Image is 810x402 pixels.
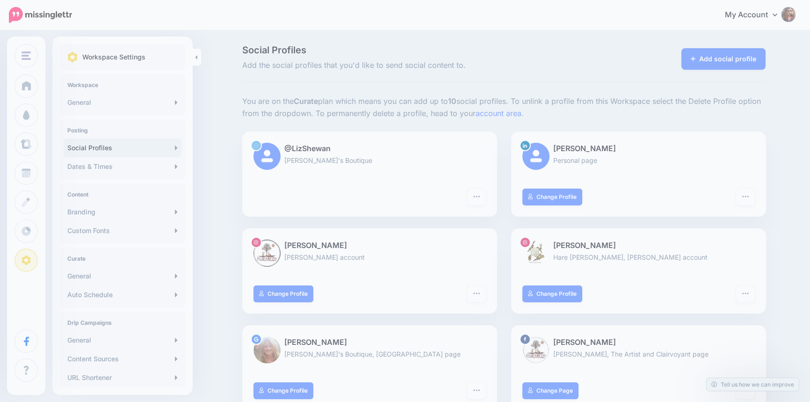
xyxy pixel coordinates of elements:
p: [PERSON_NAME] [522,240,755,252]
p: [PERSON_NAME] [522,143,755,155]
span: Add the social profiles that you'd like to send social content to. [242,59,587,72]
a: Custom Fonts [64,221,181,240]
img: settings.png [67,52,78,62]
a: General [64,267,181,285]
a: General [64,331,181,350]
a: Change Profile [253,382,314,399]
p: Hare [PERSON_NAME], [PERSON_NAME] account [522,252,755,263]
p: [PERSON_NAME] [253,336,486,349]
b: 10 [448,96,456,106]
a: Change Profile [522,189,583,205]
p: [PERSON_NAME]'s Boutique, [GEOGRAPHIC_DATA] page [253,349,486,359]
p: [PERSON_NAME] [253,240,486,252]
h4: Curate [67,255,178,262]
p: Workspace Settings [82,51,145,63]
p: [PERSON_NAME]'s Boutique [253,155,486,166]
p: [PERSON_NAME] [522,336,755,349]
a: Content Sources [64,350,181,368]
a: URL Shortener [64,368,181,387]
a: Change Profile [522,285,583,302]
p: [PERSON_NAME], The Artist and Clairvoyant page [522,349,755,359]
img: user_default_image.png [522,143,550,170]
p: [PERSON_NAME] account [253,252,486,263]
img: Missinglettr [9,7,72,23]
a: Change Page [522,382,579,399]
h4: Workspace [67,81,178,88]
a: Dates & Times [64,157,181,176]
p: @LizShewan [253,143,486,155]
a: Tell us how we can improve [707,378,799,391]
a: Branding [64,203,181,221]
a: My Account [716,4,796,27]
h4: Drip Campaigns [67,319,178,326]
a: General [64,93,181,112]
img: 416000054_833754782093805_3378606402551713500_n-bsa154571.jpg [522,336,550,364]
p: You are on the plan which means you can add up to social profiles. To unlink a profile from this ... [242,95,766,120]
span: Social Profiles [242,45,587,55]
a: Auto Schedule [64,285,181,304]
img: ACg8ocIItpYAggqCbx6VYXN5tdamGL_Fhn_V6AAPUNdtv8VkzcvINPgs96-c-89235.png [253,336,281,364]
img: 29093076_177830786186637_2442668774499811328_n-bsa154574.jpg [522,240,550,267]
a: Social Profiles [64,139,181,157]
a: account area [476,109,521,118]
h4: Content [67,191,178,198]
h4: Posting [67,127,178,134]
a: Add social profile [681,48,766,70]
img: user_default_image.png [253,143,281,170]
a: Change Profile [253,285,314,302]
b: Curate [294,96,318,106]
p: Personal page [522,155,755,166]
img: menu.png [22,51,31,60]
img: 469720123_1986025008541356_8358818119560858757_n-bsa154275.jpg [253,240,281,267]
